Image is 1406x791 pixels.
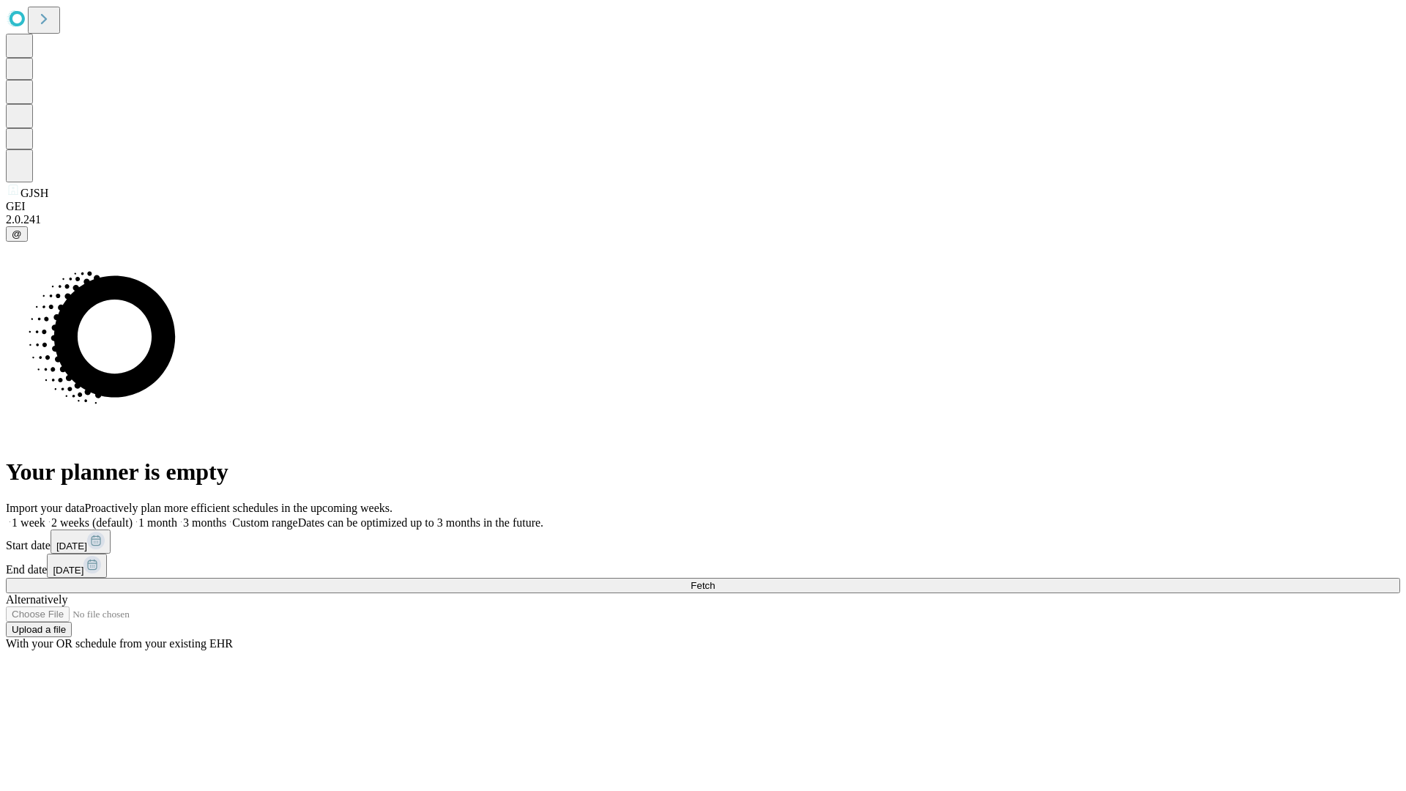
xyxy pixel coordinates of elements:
span: Fetch [691,580,715,591]
div: End date [6,554,1400,578]
span: 1 week [12,516,45,529]
div: Start date [6,530,1400,554]
div: 2.0.241 [6,213,1400,226]
span: Import your data [6,502,85,514]
span: Dates can be optimized up to 3 months in the future. [298,516,543,529]
button: [DATE] [47,554,107,578]
span: 3 months [183,516,226,529]
span: 1 month [138,516,177,529]
h1: Your planner is empty [6,458,1400,486]
span: [DATE] [56,541,87,552]
button: [DATE] [51,530,111,554]
span: Alternatively [6,593,67,606]
span: Proactively plan more efficient schedules in the upcoming weeks. [85,502,393,514]
button: @ [6,226,28,242]
button: Fetch [6,578,1400,593]
span: @ [12,229,22,239]
span: 2 weeks (default) [51,516,133,529]
span: [DATE] [53,565,83,576]
span: GJSH [21,187,48,199]
span: Custom range [232,516,297,529]
button: Upload a file [6,622,72,637]
div: GEI [6,200,1400,213]
span: With your OR schedule from your existing EHR [6,637,233,650]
